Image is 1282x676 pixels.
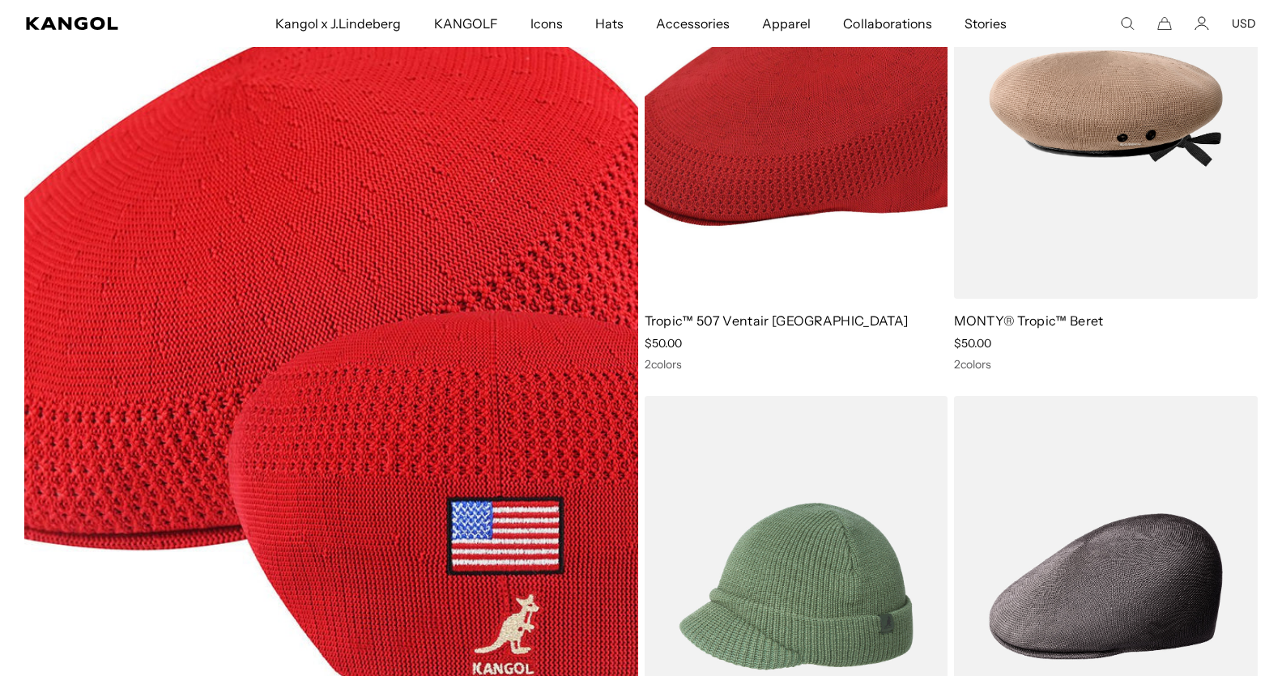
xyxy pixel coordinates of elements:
a: Kangol [26,17,181,30]
span: $50.00 [954,336,991,351]
summary: Search here [1120,16,1135,31]
a: MONTY® Tropic™ Beret [954,312,1103,329]
button: Cart [1157,16,1172,31]
a: Tropic™ 507 Ventair [GEOGRAPHIC_DATA] [645,312,909,329]
div: 2 colors [954,357,1258,372]
a: Account [1195,16,1209,31]
span: $50.00 [645,336,682,351]
div: 2 colors [645,357,948,372]
button: USD [1232,16,1256,31]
